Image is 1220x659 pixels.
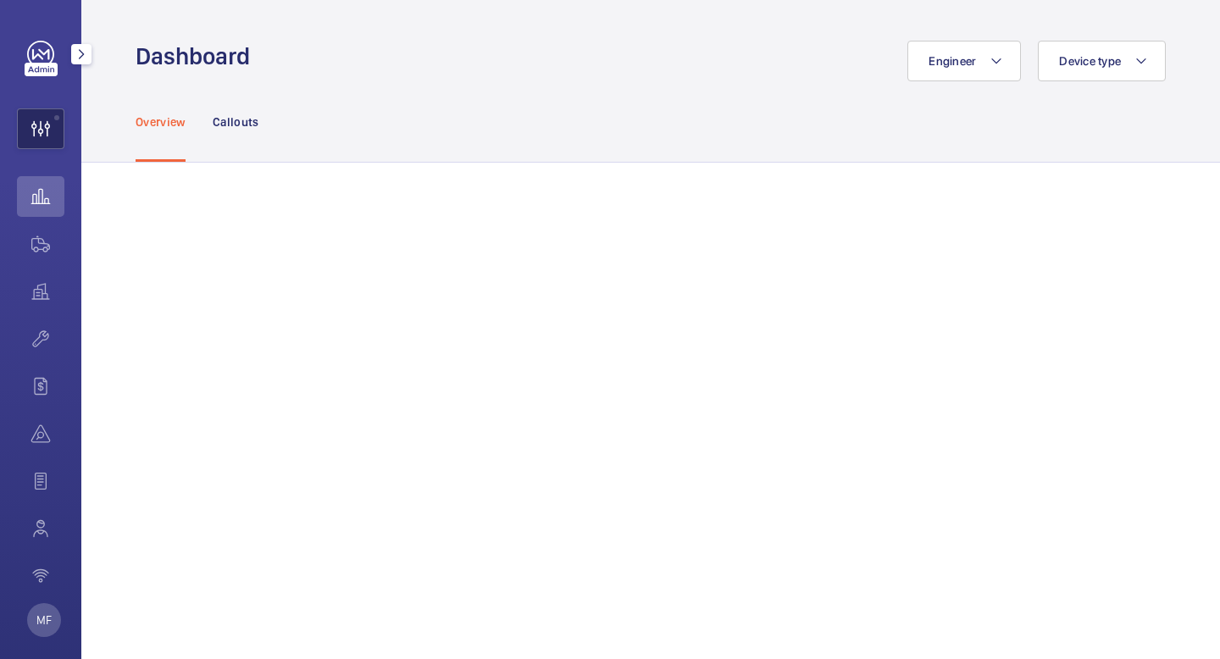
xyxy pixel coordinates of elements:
button: Engineer [907,41,1021,81]
h1: Dashboard [136,41,260,72]
span: Device type [1059,54,1121,68]
p: Overview [136,114,186,130]
p: Callouts [213,114,259,130]
p: MF [36,612,52,629]
span: Engineer [929,54,976,68]
button: Device type [1038,41,1166,81]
